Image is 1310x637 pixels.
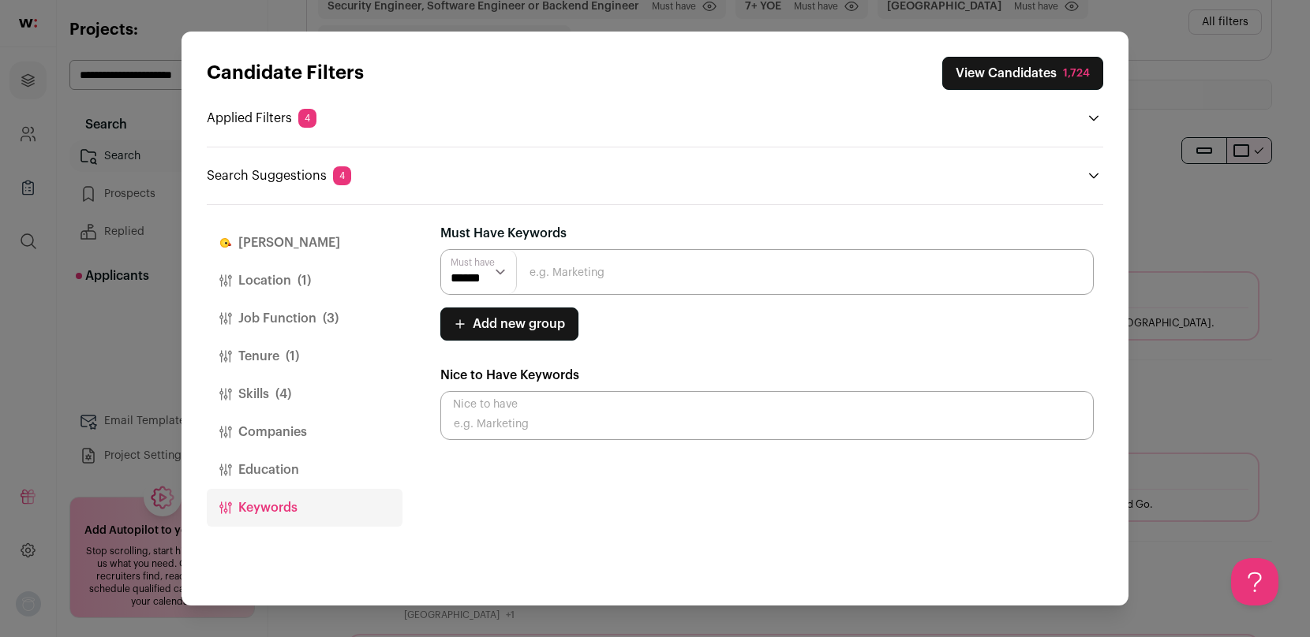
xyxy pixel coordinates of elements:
button: Close search preferences [942,57,1103,90]
p: Search Suggestions [207,166,351,185]
span: (3) [323,309,339,328]
strong: Candidate Filters [207,64,364,83]
button: Companies [207,413,402,451]
p: Applied Filters [207,109,316,128]
button: Keywords [207,489,402,527]
button: Add new group [440,307,578,341]
button: Tenure(1) [207,337,402,375]
label: Must Have Keywords [440,224,567,243]
span: 4 [298,109,316,128]
button: Job Function(3) [207,300,402,337]
iframe: Help Scout Beacon - Open [1231,558,1278,605]
button: [PERSON_NAME] [207,224,402,262]
span: 4 [333,166,351,185]
button: Education [207,451,402,489]
input: e.g. Marketing [440,391,1094,440]
button: Open applied filters [1084,109,1103,128]
span: (1) [298,271,311,290]
span: Add new group [473,315,565,333]
input: e.g. Marketing [440,249,1094,295]
span: (1) [286,347,299,366]
div: 1,724 [1063,65,1090,81]
button: Skills(4) [207,375,402,413]
button: Location(1) [207,262,402,300]
span: (4) [275,385,291,404]
span: Nice to Have Keywords [440,369,579,382]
